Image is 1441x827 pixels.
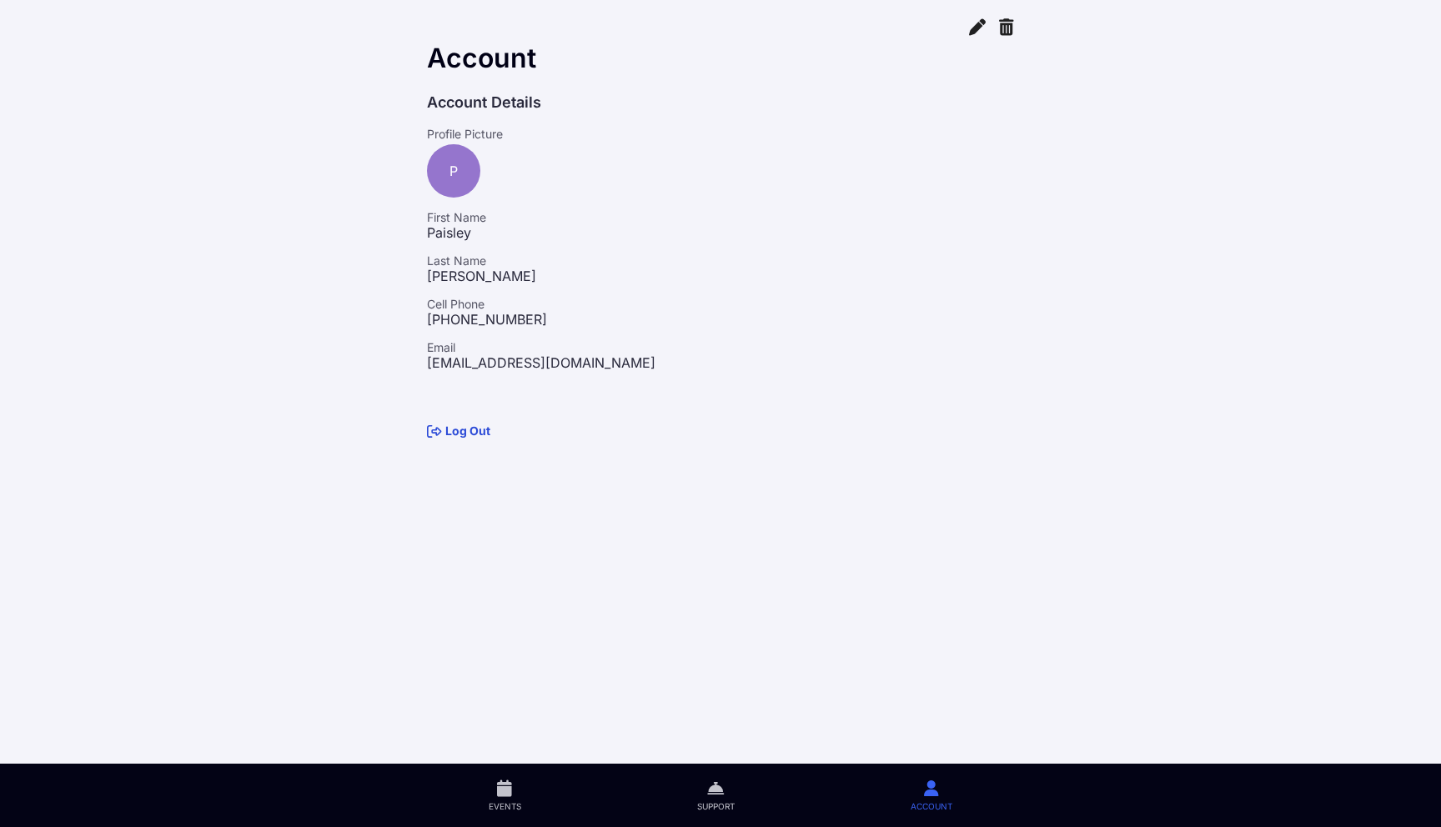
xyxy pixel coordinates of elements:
[697,800,735,812] span: Support
[427,91,1014,114] p: Account Details
[427,43,1014,74] div: Account
[489,800,521,812] span: Events
[427,268,1014,284] p: [PERSON_NAME]
[823,764,1041,827] a: Account
[427,254,1014,268] p: Last Name
[427,424,490,438] a: Log Out
[609,764,822,827] a: Support
[427,224,1014,241] p: Paisley
[400,764,609,827] a: Events
[427,354,1014,371] p: [EMAIL_ADDRESS][DOMAIN_NAME]
[427,211,1014,224] p: First Name
[911,800,952,812] span: Account
[427,298,1014,311] p: Cell Phone
[449,163,458,179] span: P
[427,128,1014,141] p: Profile Picture
[427,311,1014,328] p: [PHONE_NUMBER]
[427,341,1014,354] p: Email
